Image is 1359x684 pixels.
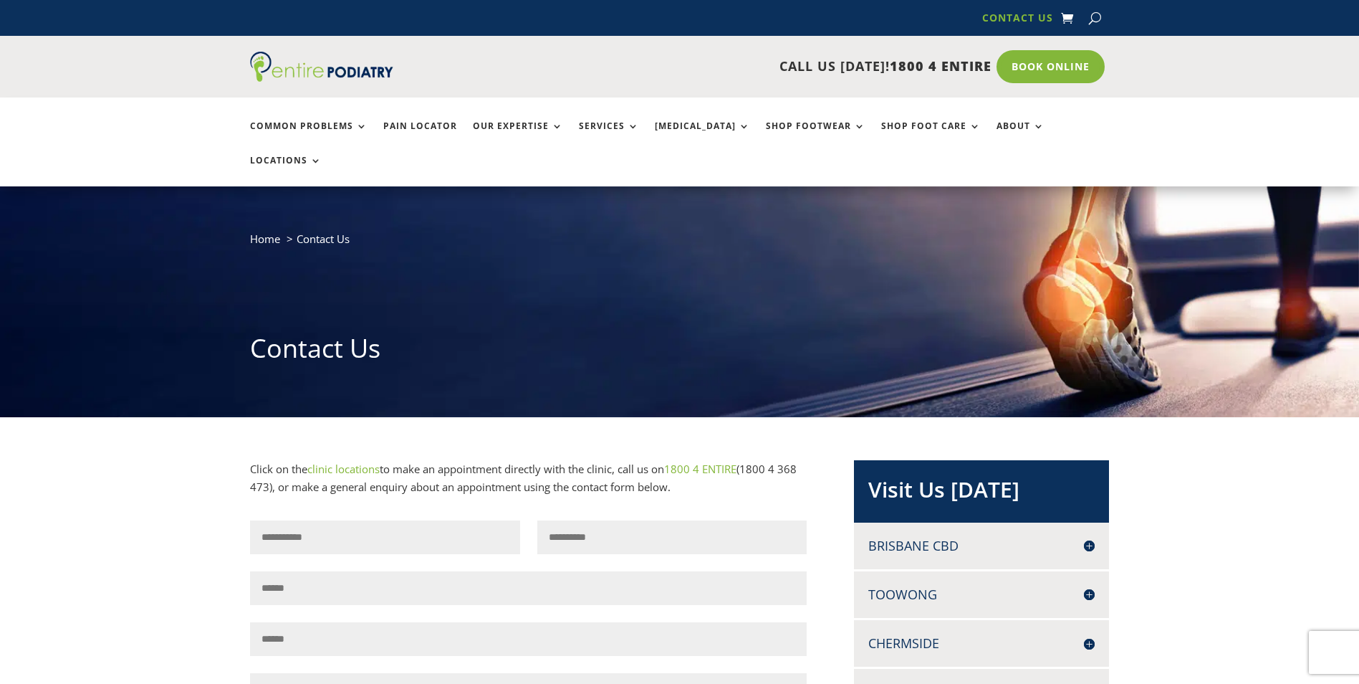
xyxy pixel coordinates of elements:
[997,50,1105,83] a: Book Online
[579,121,639,152] a: Services
[250,232,280,246] a: Home
[250,229,1110,259] nav: breadcrumb
[250,460,807,497] p: Click on the to make an appointment directly with the clinic, call us on (1800 4 368 473), or mak...
[868,475,1095,512] h2: Visit Us [DATE]
[448,57,991,76] p: CALL US [DATE]!
[250,156,322,186] a: Locations
[868,537,1095,555] h4: Brisbane CBD
[307,462,380,476] a: clinic locations
[473,121,563,152] a: Our Expertise
[250,70,393,85] a: Entire Podiatry
[868,635,1095,652] h4: Chermside
[881,121,981,152] a: Shop Foot Care
[982,13,1053,29] a: Contact Us
[383,121,457,152] a: Pain Locator
[250,121,368,152] a: Common Problems
[655,121,750,152] a: [MEDICAL_DATA]
[250,52,393,82] img: logo (1)
[890,57,991,75] span: 1800 4 ENTIRE
[997,121,1045,152] a: About
[250,331,1110,374] h1: Contact Us
[297,232,350,246] span: Contact Us
[664,462,736,476] a: 1800 4 ENTIRE
[766,121,865,152] a: Shop Footwear
[868,586,1095,604] h4: Toowong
